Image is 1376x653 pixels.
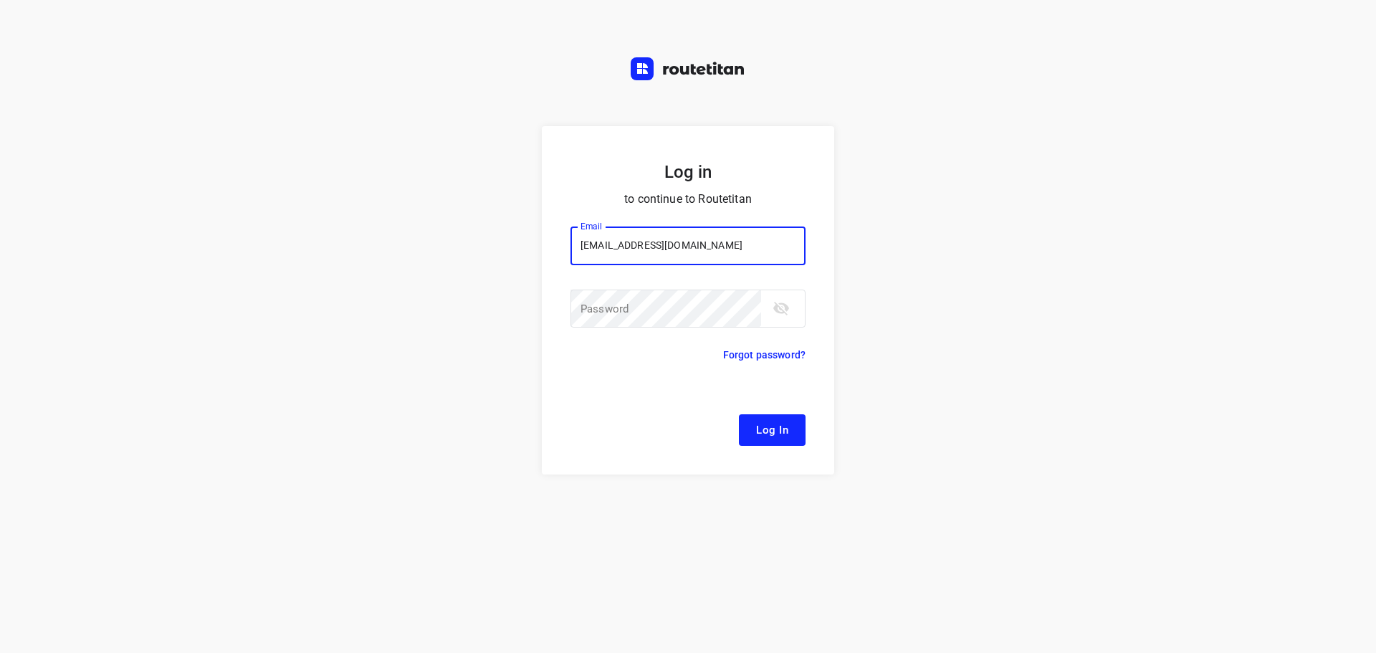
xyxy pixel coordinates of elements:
[723,346,806,363] p: Forgot password?
[570,161,806,183] h5: Log in
[570,189,806,209] p: to continue to Routetitan
[631,57,745,80] img: Routetitan
[739,414,806,446] button: Log In
[767,294,795,323] button: toggle password visibility
[756,421,788,439] span: Log In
